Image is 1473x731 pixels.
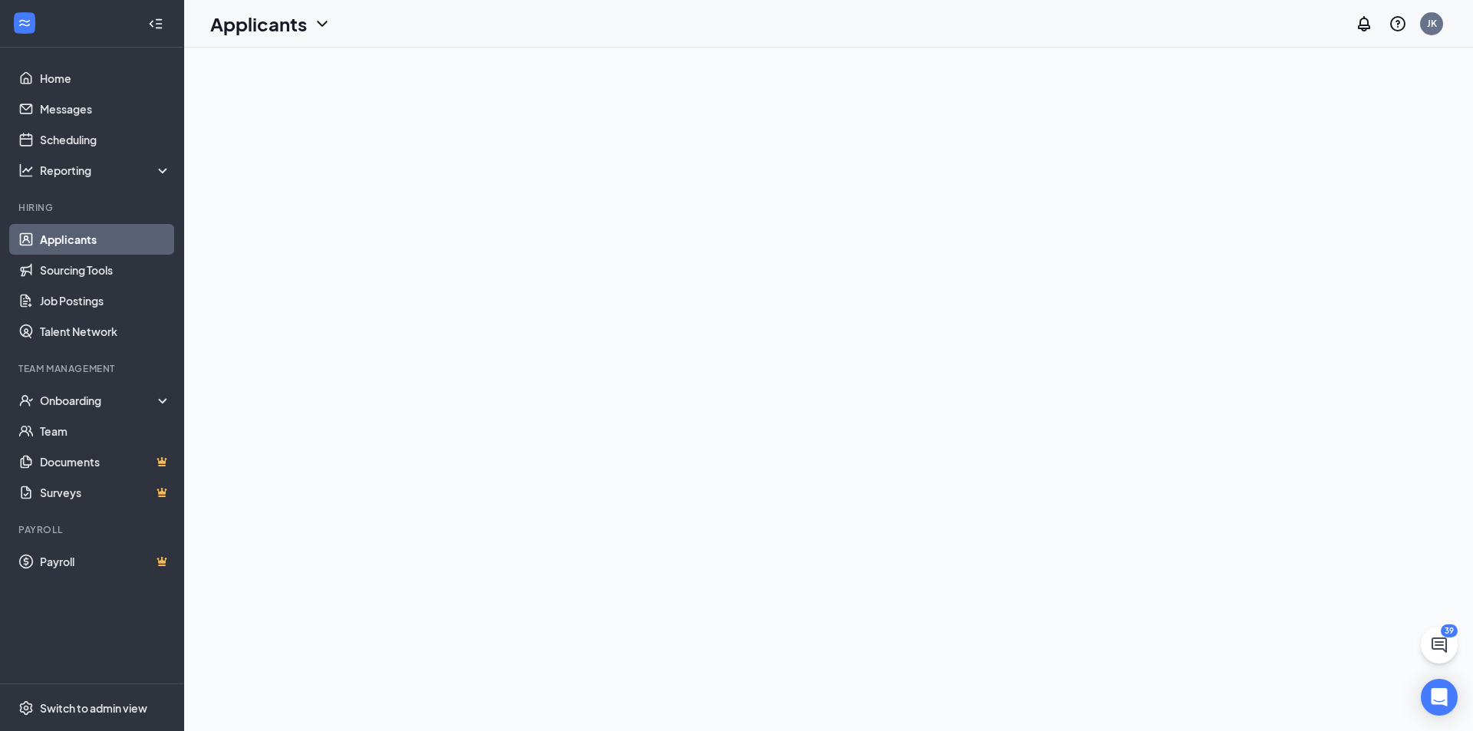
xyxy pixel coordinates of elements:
svg: Notifications [1355,15,1373,33]
a: Applicants [40,224,171,255]
svg: QuestionInfo [1389,15,1407,33]
div: Payroll [18,523,168,536]
a: PayrollCrown [40,546,171,577]
svg: WorkstreamLogo [17,15,32,31]
a: Team [40,416,171,446]
a: Talent Network [40,316,171,347]
a: DocumentsCrown [40,446,171,477]
div: Switch to admin view [40,700,147,716]
div: Open Intercom Messenger [1421,679,1458,716]
div: Team Management [18,362,168,375]
a: Job Postings [40,285,171,316]
a: SurveysCrown [40,477,171,508]
a: Messages [40,94,171,124]
a: Sourcing Tools [40,255,171,285]
svg: Analysis [18,163,34,178]
a: Scheduling [40,124,171,155]
svg: Collapse [148,16,163,31]
div: Reporting [40,163,172,178]
a: Home [40,63,171,94]
h1: Applicants [210,11,307,37]
div: 39 [1441,624,1458,637]
button: ChatActive [1421,627,1458,663]
svg: ChevronDown [313,15,331,33]
div: JK [1427,17,1437,30]
svg: UserCheck [18,393,34,408]
div: Onboarding [40,393,172,408]
svg: Settings [18,700,34,716]
div: Hiring [18,201,168,214]
svg: ChatActive [1430,636,1448,654]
